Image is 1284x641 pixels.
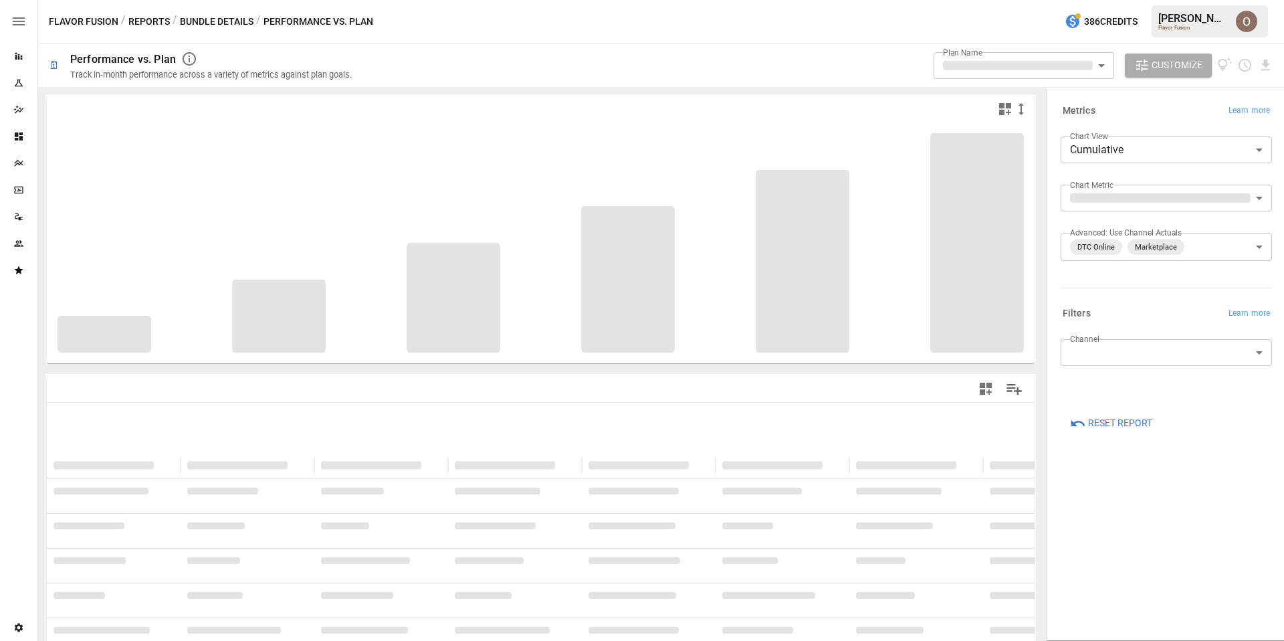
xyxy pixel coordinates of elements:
[1070,130,1108,142] label: Chart View
[70,53,176,66] div: Performance vs. Plan
[1130,240,1182,255] span: Marketplace
[423,456,441,474] button: Sort
[173,13,177,30] div: /
[49,13,118,30] button: Flavor Fusion
[1063,104,1095,118] h6: Metrics
[121,13,126,30] div: /
[958,456,976,474] button: Sort
[1237,58,1253,73] button: Schedule report
[1158,25,1228,31] div: Flavor Fusion
[1070,227,1182,238] label: Advanced: Use Channel Actuals
[1084,13,1138,30] span: 386 Credits
[1258,58,1273,73] button: Download report
[155,456,174,474] button: Sort
[1063,306,1091,321] h6: Filters
[824,456,843,474] button: Sort
[1061,411,1162,436] button: Reset Report
[1152,57,1202,74] span: Customize
[1072,240,1120,255] span: DTC Online
[690,456,709,474] button: Sort
[1125,54,1212,78] button: Customize
[1228,3,1265,40] button: Oleksii Flok
[999,374,1029,404] button: Manage Columns
[943,47,982,58] label: Plan Name
[180,13,253,30] button: Bundle Details
[1070,179,1113,191] label: Chart Metric
[1070,333,1099,345] label: Channel
[1228,104,1270,118] span: Learn more
[1217,54,1233,78] button: View documentation
[289,456,308,474] button: Sort
[49,59,60,72] div: 🗓
[70,70,352,80] div: Track in-month performance across a variety of metrics against plan goals.
[1158,12,1228,25] div: [PERSON_NAME]
[556,456,575,474] button: Sort
[1236,11,1257,32] img: Oleksii Flok
[256,13,261,30] div: /
[1059,9,1143,34] button: 386Credits
[1088,415,1152,432] span: Reset Report
[1061,136,1272,163] div: Cumulative
[1228,307,1270,320] span: Learn more
[128,13,170,30] button: Reports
